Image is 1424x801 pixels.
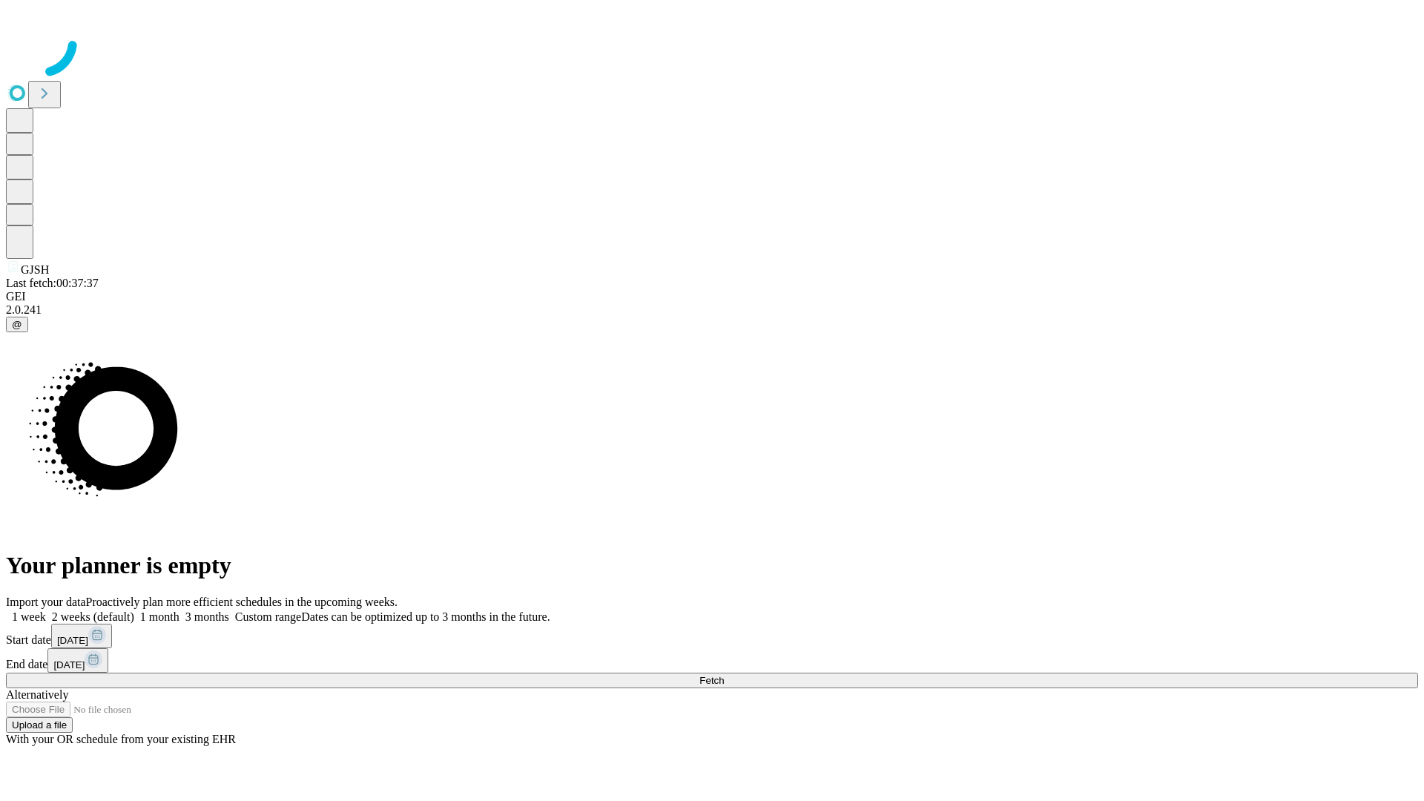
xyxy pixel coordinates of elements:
[6,688,68,701] span: Alternatively
[57,635,88,646] span: [DATE]
[6,303,1418,317] div: 2.0.241
[185,610,229,623] span: 3 months
[6,673,1418,688] button: Fetch
[6,290,1418,303] div: GEI
[6,733,236,745] span: With your OR schedule from your existing EHR
[6,317,28,332] button: @
[53,659,85,670] span: [DATE]
[235,610,301,623] span: Custom range
[21,263,49,276] span: GJSH
[6,648,1418,673] div: End date
[301,610,550,623] span: Dates can be optimized up to 3 months in the future.
[86,596,398,608] span: Proactively plan more efficient schedules in the upcoming weeks.
[6,552,1418,579] h1: Your planner is empty
[6,624,1418,648] div: Start date
[140,610,179,623] span: 1 month
[6,277,99,289] span: Last fetch: 00:37:37
[6,717,73,733] button: Upload a file
[51,624,112,648] button: [DATE]
[12,610,46,623] span: 1 week
[52,610,134,623] span: 2 weeks (default)
[12,319,22,330] span: @
[6,596,86,608] span: Import your data
[699,675,724,686] span: Fetch
[47,648,108,673] button: [DATE]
